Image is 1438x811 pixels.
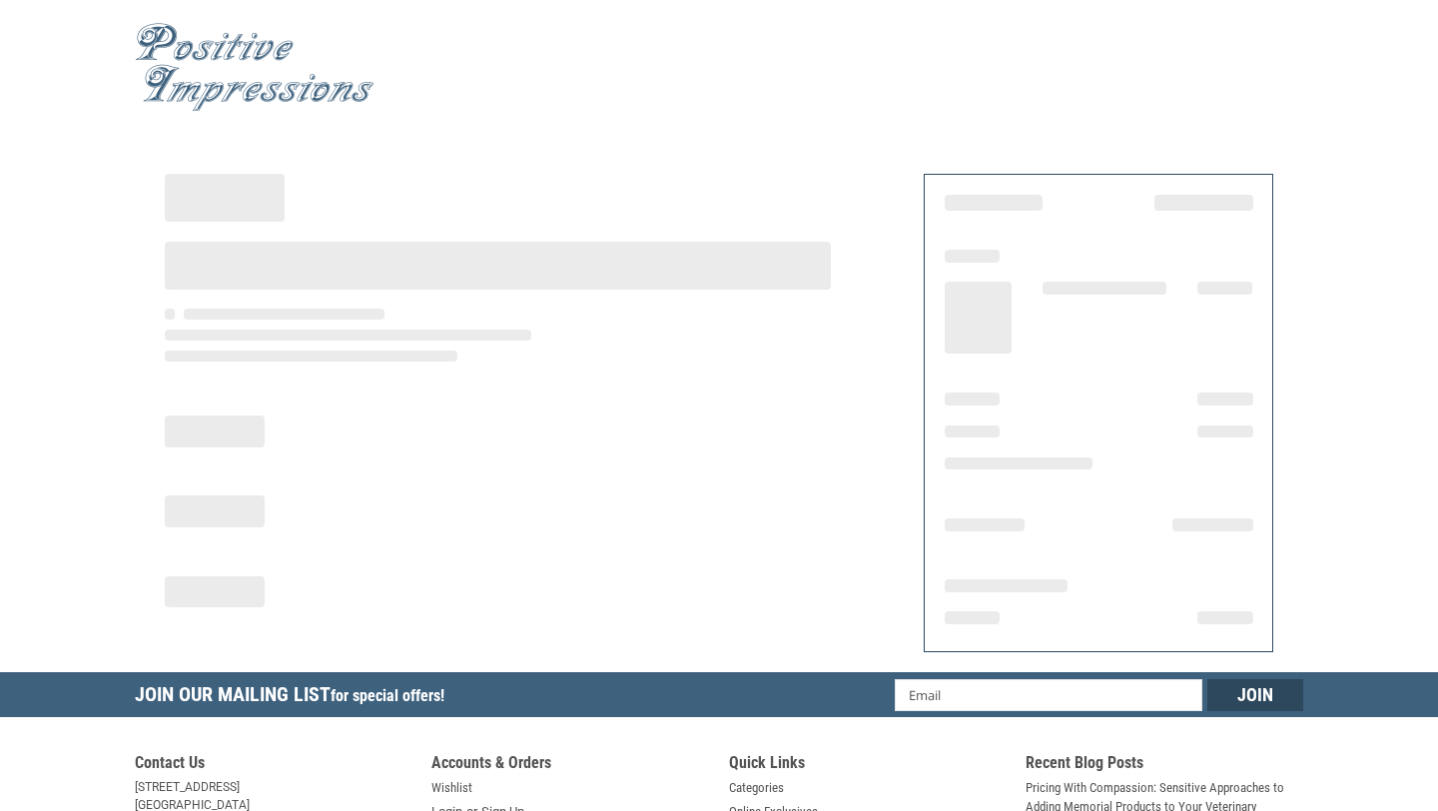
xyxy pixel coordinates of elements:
[1207,679,1303,711] input: Join
[331,686,444,705] span: for special offers!
[729,778,784,798] a: Categories
[431,753,709,778] h5: Accounts & Orders
[1026,753,1303,778] h5: Recent Blog Posts
[135,672,454,723] h5: Join Our Mailing List
[729,753,1007,778] h5: Quick Links
[895,679,1203,711] input: Email
[135,23,374,112] img: Positive Impressions
[135,753,412,778] h5: Contact Us
[431,778,472,798] a: Wishlist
